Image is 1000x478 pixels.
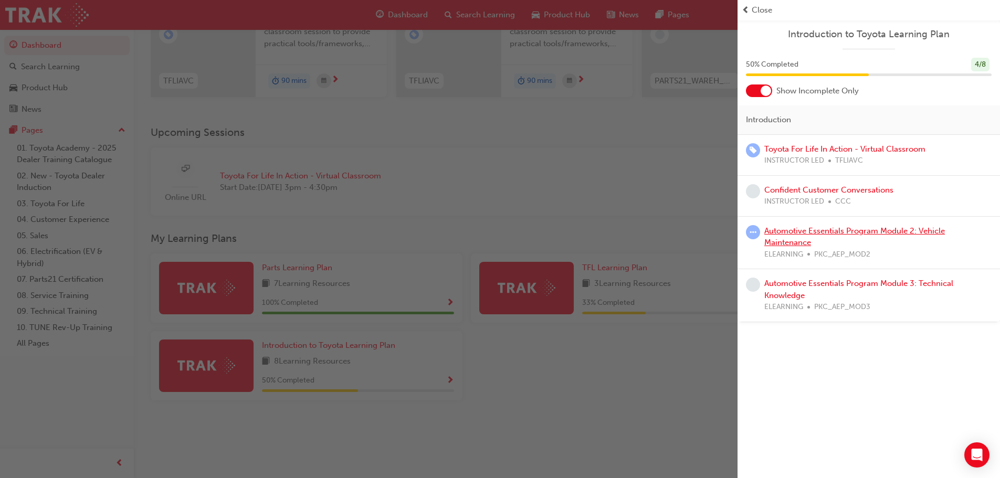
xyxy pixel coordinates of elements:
[964,442,990,468] div: Open Intercom Messenger
[814,249,870,261] span: PKC_AEP_MOD2
[746,114,791,126] span: Introduction
[764,226,945,248] a: Automotive Essentials Program Module 2: Vehicle Maintenance
[746,184,760,198] span: learningRecordVerb_NONE-icon
[764,196,824,208] span: INSTRUCTOR LED
[746,278,760,292] span: learningRecordVerb_NONE-icon
[764,185,893,195] a: Confident Customer Conversations
[746,225,760,239] span: learningRecordVerb_ATTEMPT-icon
[835,155,863,167] span: TFLIAVC
[776,85,859,97] span: Show Incomplete Only
[752,4,772,16] span: Close
[746,143,760,157] span: learningRecordVerb_ENROLL-icon
[742,4,996,16] button: prev-iconClose
[971,58,990,72] div: 4 / 8
[764,144,925,154] a: Toyota For Life In Action - Virtual Classroom
[814,301,870,313] span: PKC_AEP_MOD3
[764,155,824,167] span: INSTRUCTOR LED
[746,28,992,40] a: Introduction to Toyota Learning Plan
[764,279,953,300] a: Automotive Essentials Program Module 3: Technical Knowledge
[746,59,798,71] span: 50 % Completed
[764,301,803,313] span: ELEARNING
[742,4,750,16] span: prev-icon
[764,249,803,261] span: ELEARNING
[835,196,851,208] span: CCC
